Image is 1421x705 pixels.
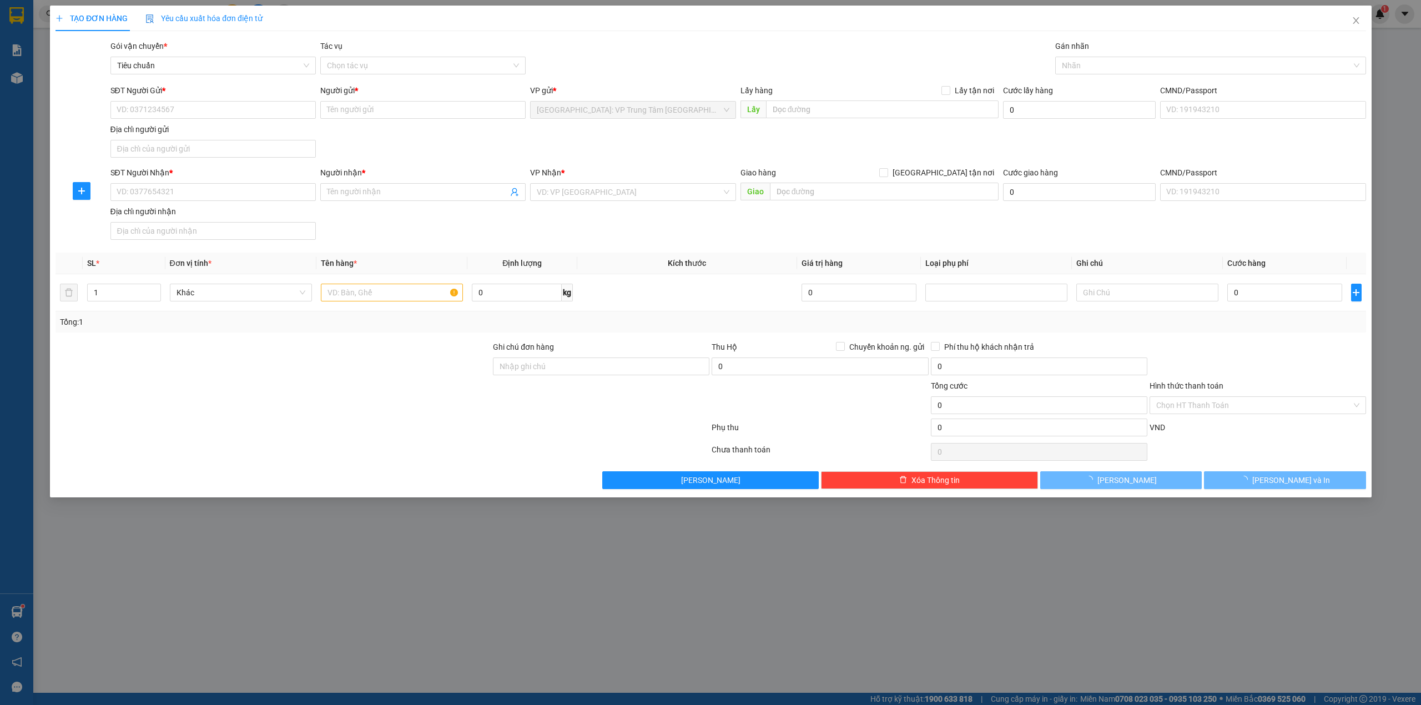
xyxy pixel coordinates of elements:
input: Dọc đường [769,183,998,200]
div: CMND/Passport [1160,84,1365,97]
input: Ghi chú đơn hàng [493,357,709,375]
span: Chuyển khoản ng. gửi [844,341,928,353]
span: Giá trị hàng [801,259,842,268]
span: Tiêu chuẩn [117,57,309,74]
span: Khánh Hòa: VP Trung Tâm TP Nha Trang [537,102,729,118]
span: user-add [510,188,519,197]
span: Yêu cầu xuất hóa đơn điện tử [145,14,263,23]
span: VND [1149,423,1165,432]
button: plus [1351,284,1361,301]
span: Khác [176,284,305,301]
span: Giao hàng [740,168,775,177]
div: SĐT Người Nhận [110,167,315,179]
label: Gán nhãn [1055,42,1089,51]
input: Địa chỉ của người nhận [110,222,315,240]
button: Close [1340,6,1371,37]
span: Tổng cước [930,381,967,390]
span: plus [1351,288,1360,297]
span: Gói vận chuyển [110,42,167,51]
span: close [1351,16,1360,25]
input: VD: Bàn, Ghế [320,284,462,301]
label: Cước lấy hàng [1002,86,1052,95]
span: Giao [740,183,769,200]
div: SĐT Người Gửi [110,84,315,97]
span: Kích thước [668,259,706,268]
div: Người gửi [320,84,526,97]
span: Phí thu hộ khách nhận trả [939,341,1038,353]
div: Tổng: 1 [60,316,548,328]
label: Hình thức thanh toán [1149,381,1223,390]
span: [PERSON_NAME] [681,474,740,486]
span: Tên hàng [320,259,356,268]
button: [PERSON_NAME] và In [1204,471,1366,489]
div: Chưa thanh toán [710,444,929,463]
span: plus [56,14,63,22]
span: [PERSON_NAME] [1097,474,1157,486]
button: deleteXóa Thông tin [821,471,1037,489]
span: Định lượng [502,259,542,268]
input: Địa chỉ của người gửi [110,140,315,158]
input: Cước lấy hàng [1002,101,1156,119]
label: Ghi chú đơn hàng [493,343,554,351]
th: Loại phụ phí [920,253,1071,274]
button: plus [73,182,90,200]
span: loading [1240,476,1252,484]
input: Dọc đường [765,100,998,118]
div: Địa chỉ người gửi [110,123,315,135]
span: Xóa Thông tin [911,474,960,486]
span: SL [87,259,96,268]
label: Tác vụ [320,42,342,51]
span: plus [73,187,90,195]
button: [PERSON_NAME] [1040,471,1202,489]
input: Cước giao hàng [1002,183,1156,201]
span: delete [899,476,907,485]
span: Thu Hộ [712,343,737,351]
img: icon [145,14,154,23]
button: [PERSON_NAME] [602,471,819,489]
span: [GEOGRAPHIC_DATA] tận nơi [888,167,998,179]
input: 0 [801,284,916,301]
div: CMND/Passport [1160,167,1365,179]
div: VP gửi [530,84,735,97]
input: Ghi Chú [1076,284,1218,301]
label: Cước giao hàng [1002,168,1057,177]
span: TẠO ĐƠN HÀNG [56,14,128,23]
span: Lấy hàng [740,86,772,95]
button: delete [60,284,78,301]
div: Địa chỉ người nhận [110,205,315,218]
span: kg [562,284,573,301]
span: Lấy [740,100,765,118]
div: Phụ thu [710,421,929,441]
th: Ghi chú [1071,253,1222,274]
div: Người nhận [320,167,526,179]
span: Đơn vị tính [169,259,211,268]
span: loading [1085,476,1097,484]
span: Lấy tận nơi [950,84,998,97]
span: VP Nhận [530,168,561,177]
span: Cước hàng [1227,259,1265,268]
span: [PERSON_NAME] và In [1252,474,1330,486]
